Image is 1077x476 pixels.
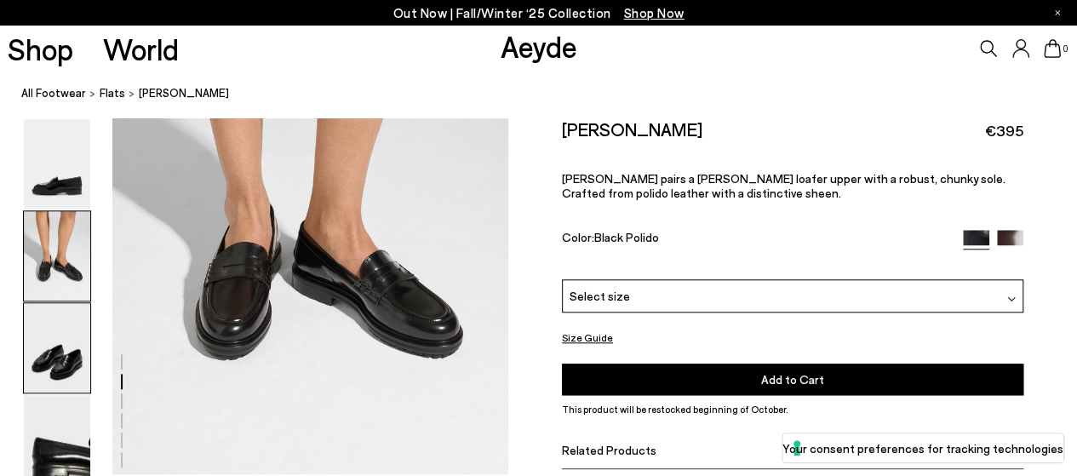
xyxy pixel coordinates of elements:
[624,5,685,20] span: Navigate to /collections/new-in
[761,372,824,387] span: Add to Cart
[562,402,1023,417] p: This product will be restocked beginning of October.
[570,287,630,305] span: Select size
[562,171,1023,200] p: [PERSON_NAME] pairs a [PERSON_NAME] loafer upper with a robust, chunky sole. Crafted from polido ...
[594,230,659,244] span: Black Polido
[562,230,948,249] div: Color:
[782,433,1063,462] button: Your consent preferences for tracking technologies
[21,85,86,103] a: All Footwear
[782,439,1063,457] label: Your consent preferences for tracking technologies
[139,85,229,103] span: [PERSON_NAME]
[562,118,702,140] h2: [PERSON_NAME]
[562,327,613,348] button: Size Guide
[100,85,125,103] a: flats
[24,119,90,209] img: Leon Loafers - Image 1
[1007,295,1016,303] img: svg%3E
[21,72,1077,118] nav: breadcrumb
[562,364,1023,395] button: Add to Cart
[24,211,90,301] img: Leon Loafers - Image 2
[985,120,1023,141] span: €395
[1061,44,1069,54] span: 0
[8,34,73,64] a: Shop
[393,3,685,24] p: Out Now | Fall/Winter ‘25 Collection
[1044,39,1061,58] a: 0
[562,442,656,456] span: Related Products
[24,303,90,393] img: Leon Loafers - Image 3
[500,28,576,64] a: Aeyde
[103,34,179,64] a: World
[100,87,125,100] span: flats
